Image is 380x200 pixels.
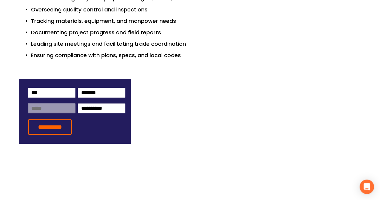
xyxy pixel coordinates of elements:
p: Ensuring compliance with plans, specs, and local codes [31,51,361,60]
p: Leading site meetings and facilitating trade coordination [31,40,361,48]
p: Overseeing quality control and inspections [31,5,361,14]
div: Open Intercom Messenger [360,180,374,194]
p: Documenting project progress and field reports [31,28,361,37]
p: Tracking materials, equipment, and manpower needs [31,17,361,26]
